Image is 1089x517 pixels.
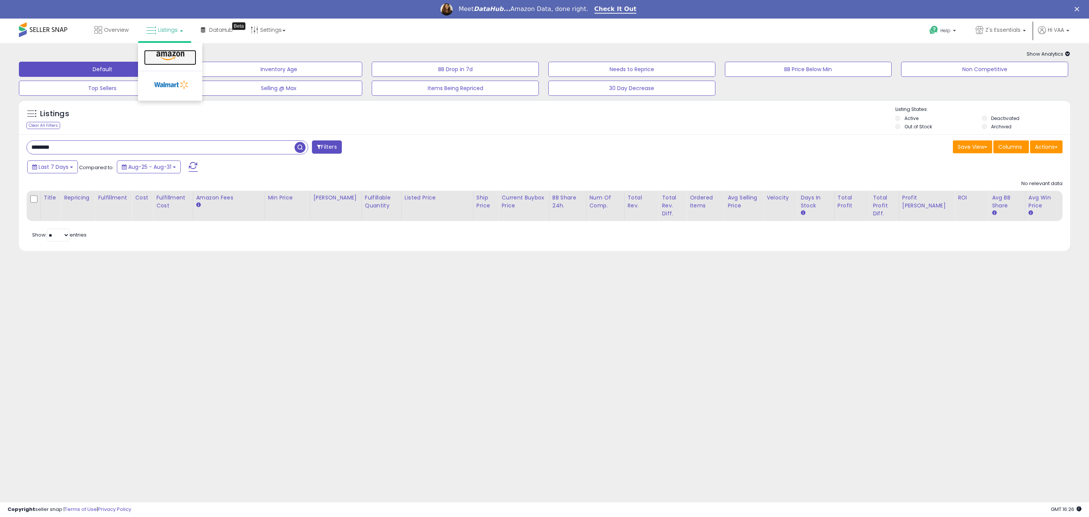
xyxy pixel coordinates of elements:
span: DataHub [209,26,233,34]
button: Non Competitive [901,62,1068,77]
div: Ship Price [476,194,495,210]
span: Overview [104,26,129,34]
a: Check It Out [594,5,637,14]
span: Compared to: [79,164,114,171]
span: Listings [158,26,178,34]
div: Total Profit Diff. [873,194,895,218]
div: Velocity [766,194,794,202]
span: Help [940,27,951,34]
button: 30 Day Decrease [548,81,715,96]
div: Current Buybox Price [501,194,546,210]
button: Items Being Repriced [372,81,539,96]
label: Out of Stock [904,123,932,130]
div: Listed Price [405,194,470,202]
div: Avg BB Share [992,194,1022,210]
span: Aug-25 - Aug-31 [128,163,171,171]
span: Z's Essentials [985,26,1021,34]
div: Clear All Filters [26,122,60,129]
h5: Listings [40,109,69,119]
span: Show Analytics [1027,50,1070,58]
div: No relevant data [1021,180,1063,187]
small: Avg BB Share. [992,210,996,216]
span: Hi VAA [1048,26,1064,34]
small: Amazon Fees. [196,202,201,209]
button: Last 7 Days [27,160,78,173]
img: Profile image for Georgie [441,3,453,16]
div: Total Profit [838,194,866,210]
small: Days In Stock. [800,210,805,216]
a: Hi VAA [1038,26,1069,43]
i: Get Help [929,25,939,35]
div: Avg Selling Price [728,194,760,210]
div: Fulfillable Quantity [365,194,398,210]
a: Overview [89,19,134,41]
a: Listings [141,19,189,41]
button: Filters [312,140,341,154]
a: DataHub [195,19,239,41]
div: Tooltip anchor [232,22,245,30]
button: Selling @ Max [195,81,363,96]
a: Settings [245,19,291,41]
button: Save View [953,140,992,153]
div: Num of Comp. [589,194,621,210]
span: Columns [998,143,1022,151]
div: Close [1075,7,1082,11]
div: Fulfillment Cost [156,194,189,210]
div: Total Rev. Diff. [662,194,683,218]
button: Top Sellers [19,81,186,96]
label: Active [904,115,918,121]
button: BB Price Below Min [725,62,892,77]
div: Fulfillment [98,194,129,202]
div: ROI [958,194,985,202]
button: Default [19,62,186,77]
span: Show: entries [32,231,87,238]
label: Archived [991,123,1011,130]
div: [PERSON_NAME] [313,194,358,202]
div: Repricing [64,194,92,202]
div: Avg Win Price [1028,194,1059,210]
div: Days In Stock [800,194,831,210]
div: Min Price [268,194,307,202]
div: Amazon Fees [196,194,262,202]
div: Cost [135,194,150,202]
div: Meet Amazon Data, done right. [459,5,588,13]
span: Last 7 Days [39,163,68,171]
button: Aug-25 - Aug-31 [117,160,181,173]
button: Inventory Age [195,62,363,77]
button: BB Drop in 7d [372,62,539,77]
p: Listing States: [895,106,1070,113]
div: Ordered Items [690,194,721,210]
a: Help [923,20,963,43]
div: Profit [PERSON_NAME] [902,194,952,210]
div: Total Rev. [628,194,656,210]
a: Z's Essentials [970,19,1032,43]
div: Title [44,194,57,202]
div: BB Share 24h. [552,194,583,210]
button: Needs to Reprice [548,62,715,77]
label: Deactivated [991,115,1019,121]
i: DataHub... [474,5,510,12]
button: Columns [993,140,1029,153]
small: Avg Win Price. [1028,210,1033,216]
button: Actions [1030,140,1063,153]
